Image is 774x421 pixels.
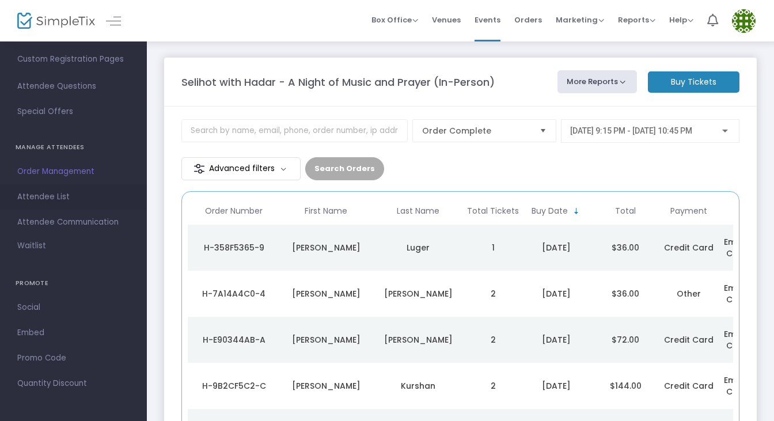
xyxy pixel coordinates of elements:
td: $144.00 [591,363,660,409]
span: Order Complete [422,125,530,136]
span: Orders [514,5,542,35]
button: Select [535,120,551,142]
m-button: Advanced filters [181,157,301,180]
div: Alisa [283,380,369,392]
span: Box Office [371,14,418,25]
span: Embedded Checkout [724,374,769,397]
td: $36.00 [591,271,660,317]
span: Other [677,288,701,299]
span: Order Management [17,164,130,179]
span: Payment [670,206,707,216]
div: Luger [375,242,461,253]
span: Credit Card [664,242,714,253]
span: Attendee List [17,189,130,204]
span: Promo Code [17,351,130,366]
span: Venues [432,5,461,35]
div: H-E90344AB-A [191,334,277,346]
span: Custom Registration Pages [17,54,124,65]
h4: MANAGE ATTENDEES [16,136,131,159]
span: Social [17,300,130,315]
td: 2 [464,317,522,363]
span: Embed [17,325,130,340]
span: Events [475,5,500,35]
span: Quantity Discount [17,376,130,391]
th: Total Tickets [464,198,522,225]
span: Order Number [205,206,263,216]
td: 1 [464,225,522,271]
m-panel-title: Selihot with Hadar - A Night of Music and Prayer (In-Person) [181,74,495,90]
input: Search by name, email, phone, order number, ip address, or last 4 digits of card [181,119,408,142]
span: Embedded Checkout [724,282,769,305]
span: Special Offers [17,104,130,119]
span: Embedded Checkout [724,328,769,351]
button: More Reports [557,70,637,93]
span: Attendee Questions [17,79,130,94]
img: filter [193,163,205,175]
span: Sortable [572,207,581,216]
span: Credit Card [664,334,714,346]
span: Attendee Communication [17,215,130,230]
h4: PROMOTE [16,272,131,295]
span: Buy Date [532,206,568,216]
td: $36.00 [591,225,660,271]
m-button: Buy Tickets [648,71,739,93]
td: $72.00 [591,317,660,363]
div: Brenna [283,288,369,299]
div: 8/26/2025 [525,288,588,299]
span: Waitlist [17,240,46,252]
div: Jay [283,242,369,253]
td: 2 [464,271,522,317]
span: Total [615,206,636,216]
span: Credit Card [664,380,714,392]
span: First Name [305,206,347,216]
span: Embedded Checkout [724,236,769,259]
span: Help [669,14,693,25]
div: 8/25/2025 [525,380,588,392]
div: 8/25/2025 [525,334,588,346]
div: Pearlstein [375,288,461,299]
div: Atkins [375,334,461,346]
div: H-7A14A4C0-4 [191,288,277,299]
span: Last Name [397,206,439,216]
span: Reports [618,14,655,25]
div: H-9B2CF5C2-C [191,380,277,392]
div: Angie [283,334,369,346]
div: 8/26/2025 [525,242,588,253]
span: [DATE] 9:15 PM - [DATE] 10:45 PM [570,126,692,135]
span: Marketing [556,14,604,25]
div: Kurshan [375,380,461,392]
td: 2 [464,363,522,409]
div: H-358F5365-9 [191,242,277,253]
